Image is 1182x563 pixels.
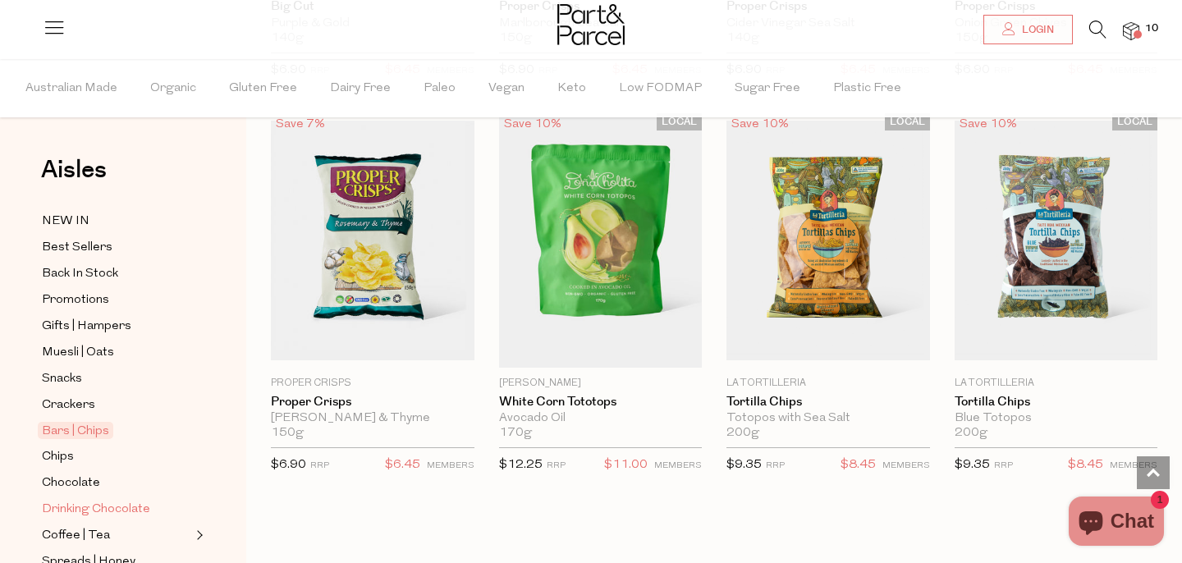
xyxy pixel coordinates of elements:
[42,526,110,546] span: Coffee | Tea
[499,376,703,391] p: [PERSON_NAME]
[42,447,74,467] span: Chips
[150,60,196,117] span: Organic
[42,342,191,363] a: Muesli | Oats
[229,60,297,117] span: Gluten Free
[1141,21,1162,36] span: 10
[657,113,702,130] span: LOCAL
[955,395,1158,410] a: Tortilla Chips
[557,60,586,117] span: Keto
[499,395,703,410] a: White Corn Tototops
[1110,461,1157,470] small: MEMBERS
[42,290,191,310] a: Promotions
[955,459,990,471] span: $9.35
[41,158,107,199] a: Aisles
[488,60,525,117] span: Vegan
[955,121,1158,360] img: Tortilla Chips
[271,459,306,471] span: $6.90
[833,60,901,117] span: Plastic Free
[955,113,1022,135] div: Save 10%
[882,461,930,470] small: MEMBERS
[42,500,150,520] span: Drinking Chocolate
[499,113,703,367] img: White Corn Tototops
[955,411,1158,426] div: Blue Totopos
[42,317,131,336] span: Gifts | Hampers
[499,411,703,426] div: Avocado Oil
[1112,113,1157,130] span: LOCAL
[271,376,474,391] p: Proper Crisps
[499,113,566,135] div: Save 10%
[271,411,474,426] div: [PERSON_NAME] & Thyme
[42,343,114,363] span: Muesli | Oats
[885,113,930,130] span: LOCAL
[42,446,191,467] a: Chips
[25,60,117,117] span: Australian Made
[841,455,876,476] span: $8.45
[766,461,785,470] small: RRP
[41,152,107,188] span: Aisles
[654,461,702,470] small: MEMBERS
[42,473,191,493] a: Chocolate
[42,238,112,258] span: Best Sellers
[557,4,625,45] img: Part&Parcel
[42,525,191,546] a: Coffee | Tea
[42,368,191,389] a: Snacks
[192,525,204,545] button: Expand/Collapse Coffee | Tea
[726,426,759,441] span: 200g
[726,113,794,135] div: Save 10%
[1123,22,1139,39] a: 10
[271,113,330,135] div: Save 7%
[42,211,191,231] a: NEW IN
[310,461,329,470] small: RRP
[271,395,474,410] a: Proper Crisps
[271,426,304,441] span: 150g
[1068,455,1103,476] span: $8.45
[619,60,702,117] span: Low FODMAP
[955,426,987,441] span: 200g
[1018,23,1054,37] span: Login
[42,237,191,258] a: Best Sellers
[547,461,566,470] small: RRP
[726,395,930,410] a: Tortilla Chips
[726,411,930,426] div: Totopos with Sea Salt
[424,60,456,117] span: Paleo
[994,461,1013,470] small: RRP
[735,60,800,117] span: Sugar Free
[42,395,191,415] a: Crackers
[427,461,474,470] small: MEMBERS
[726,376,930,391] p: La Tortilleria
[983,15,1073,44] a: Login
[726,121,930,360] img: Tortilla Chips
[604,455,648,476] span: $11.00
[955,376,1158,391] p: La Tortilleria
[271,121,474,360] img: Proper Crisps
[1064,497,1169,550] inbox-online-store-chat: Shopify online store chat
[330,60,391,117] span: Dairy Free
[42,474,100,493] span: Chocolate
[42,499,191,520] a: Drinking Chocolate
[42,396,95,415] span: Crackers
[42,212,89,231] span: NEW IN
[499,426,532,441] span: 170g
[42,316,191,336] a: Gifts | Hampers
[42,421,191,441] a: Bars | Chips
[42,369,82,389] span: Snacks
[38,422,113,439] span: Bars | Chips
[726,459,762,471] span: $9.35
[499,459,543,471] span: $12.25
[42,264,118,284] span: Back In Stock
[385,455,420,476] span: $6.45
[42,263,191,284] a: Back In Stock
[42,291,109,310] span: Promotions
